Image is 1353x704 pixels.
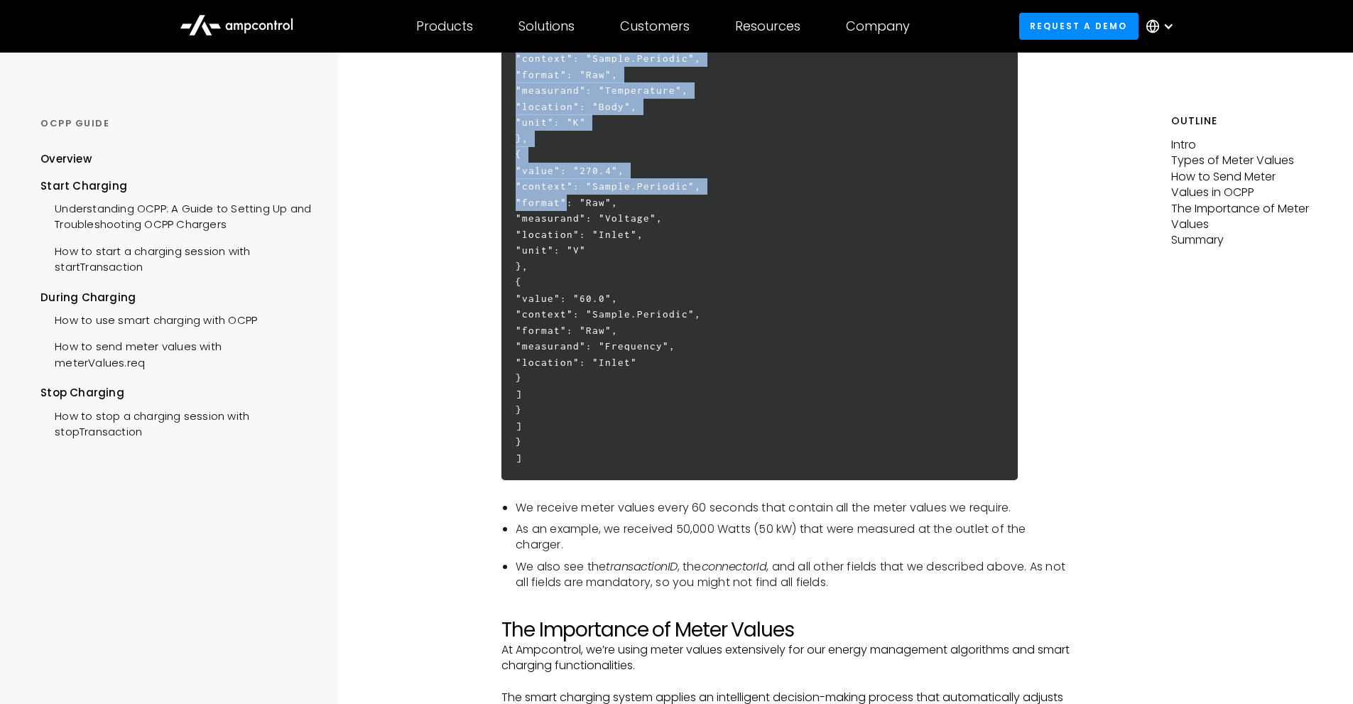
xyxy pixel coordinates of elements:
[40,290,311,305] div: During Charging
[501,673,1075,689] p: ‍
[1171,153,1313,168] p: Types of Meter Values
[702,558,767,575] em: connectorId
[1171,201,1313,233] p: The Importance of Meter Values
[518,18,575,34] div: Solutions
[516,521,1075,553] li: As an example, we received 50,000 Watts (50 kW) that were measured at the outlet of the charger.
[606,558,678,575] em: transactionID
[40,237,311,279] a: How to start a charging session with startTransaction
[40,385,311,401] div: Stop Charging
[40,401,311,444] a: How to stop a charging session with stopTransaction
[501,602,1075,618] p: ‍
[1171,169,1313,201] p: How to Send Meter Values in OCPP
[735,18,800,34] div: Resources
[846,18,910,34] div: Company
[1171,137,1313,153] p: Intro
[40,305,257,332] a: How to use smart charging with OCPP
[40,332,311,374] a: How to send meter values with meterValues.req
[40,117,311,130] div: OCPP GUIDE
[40,178,311,194] div: Start Charging
[501,618,1075,642] h2: The Importance of Meter Values
[416,18,473,34] div: Products
[1019,13,1139,39] a: Request a demo
[516,500,1075,516] li: We receive meter values every 60 seconds that contain all the meter values we require.
[501,642,1075,674] p: At Ampcontrol, we’re using meter values extensively for our energy management algorithms and smar...
[40,194,311,237] a: Understanding OCPP: A Guide to Setting Up and Troubleshooting OCPP Chargers
[40,151,92,178] a: Overview
[1171,114,1313,129] h5: Outline
[1171,232,1313,248] p: Summary
[516,559,1075,591] li: We also see the , the , and all other fields that we described above. As not all fields are manda...
[40,151,92,167] div: Overview
[620,18,690,34] div: Customers
[501,484,1075,499] p: ‍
